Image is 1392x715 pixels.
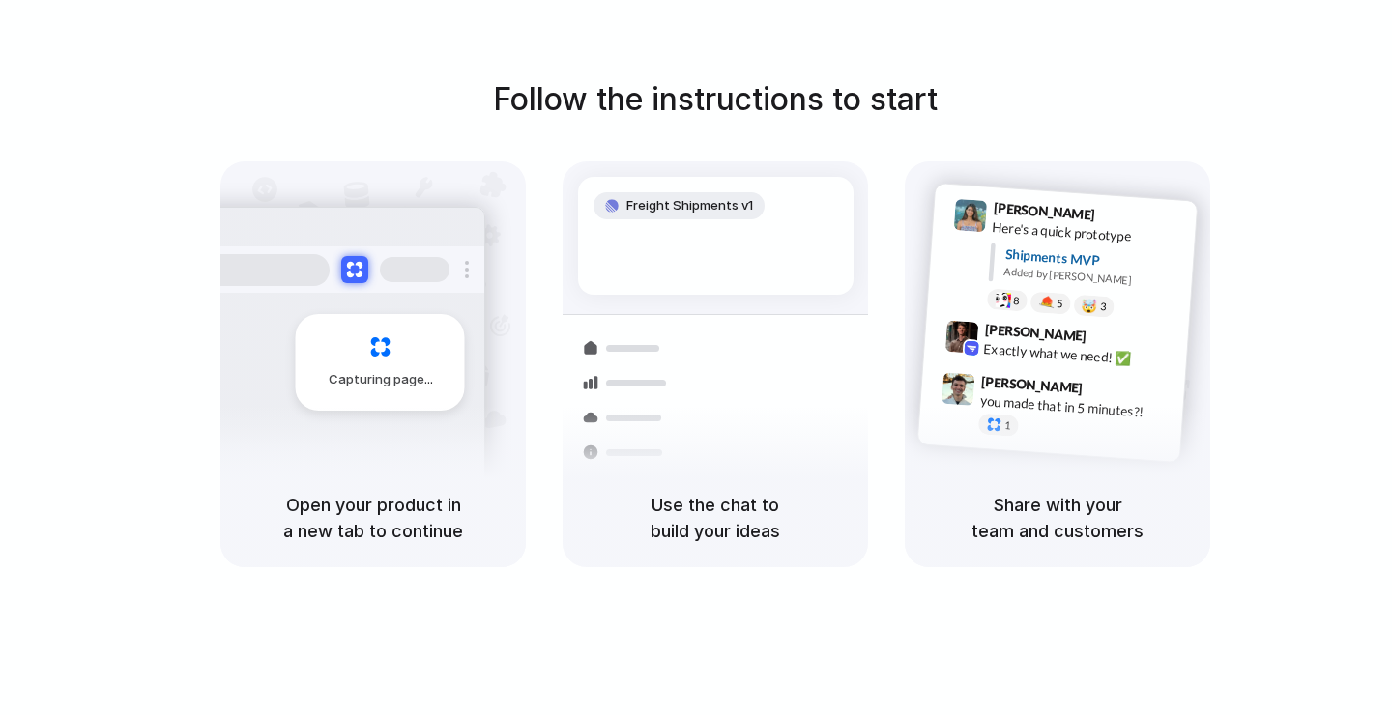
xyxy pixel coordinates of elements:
span: 3 [1100,301,1107,312]
div: Shipments MVP [1004,244,1183,276]
span: [PERSON_NAME] [981,371,1084,399]
h5: Share with your team and customers [928,492,1187,544]
span: [PERSON_NAME] [993,197,1095,225]
span: 1 [1004,420,1011,431]
span: 5 [1057,299,1063,309]
span: 9:41 AM [1101,207,1141,230]
span: Freight Shipments v1 [626,196,753,215]
div: Here's a quick prototype [992,217,1185,250]
h5: Open your product in a new tab to continue [244,492,503,544]
div: Added by [PERSON_NAME] [1003,264,1181,292]
span: Capturing page [329,370,436,389]
span: 8 [1013,296,1020,306]
div: 🤯 [1082,299,1098,313]
span: [PERSON_NAME] [984,319,1087,347]
span: 9:47 AM [1088,380,1128,403]
div: Exactly what we need! ✅ [983,338,1176,371]
h1: Follow the instructions to start [493,76,938,123]
span: 9:42 AM [1092,328,1132,351]
div: you made that in 5 minutes?! [979,390,1173,423]
h5: Use the chat to build your ideas [586,492,845,544]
